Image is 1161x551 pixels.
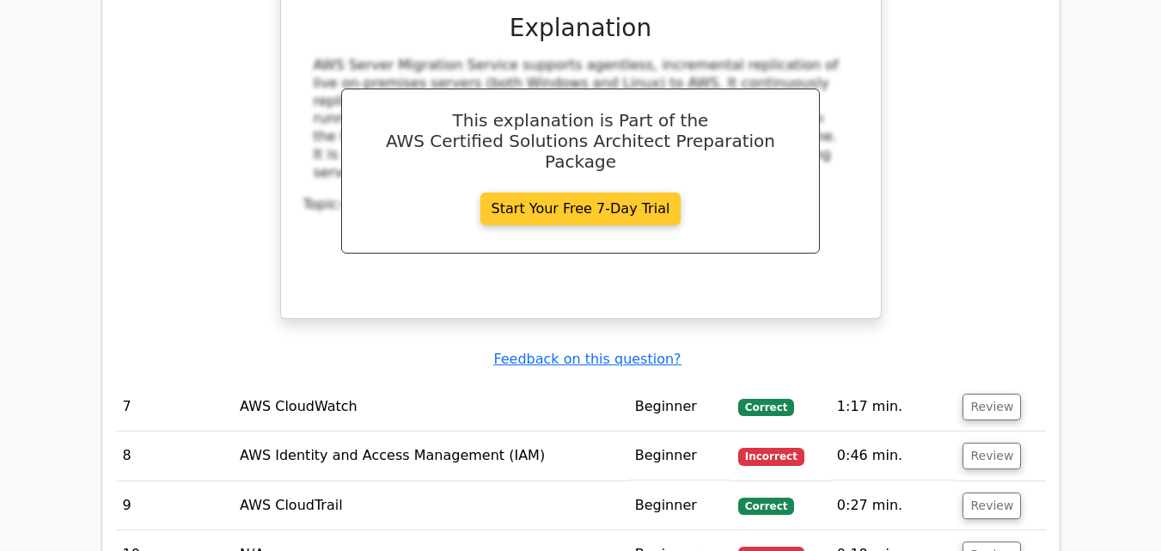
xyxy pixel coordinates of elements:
[116,432,234,481] td: 8
[628,383,731,432] td: Beginner
[962,394,1021,420] button: Review
[628,481,731,530] td: Beginner
[738,498,794,515] span: Correct
[116,383,234,432] td: 7
[233,432,628,481] td: AWS Identity and Access Management (IAM)
[314,14,848,43] h3: Explanation
[303,196,859,214] div: Topic:
[233,481,628,530] td: AWS CloudTrail
[116,481,234,530] td: 9
[233,383,628,432] td: AWS CloudWatch
[962,443,1021,469] button: Review
[830,481,956,530] td: 0:27 min.
[628,432,731,481] td: Beginner
[962,493,1021,519] button: Review
[493,351,681,367] a: Feedback on this question?
[480,193,681,225] a: Start Your Free 7-Day Trial
[738,399,794,416] span: Correct
[830,383,956,432] td: 1:17 min.
[738,448,804,465] span: Incorrect
[830,432,956,481] td: 0:46 min.
[314,57,848,182] div: AWS Server Migration Service supports agentless, incremental replication of live on‑premises serv...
